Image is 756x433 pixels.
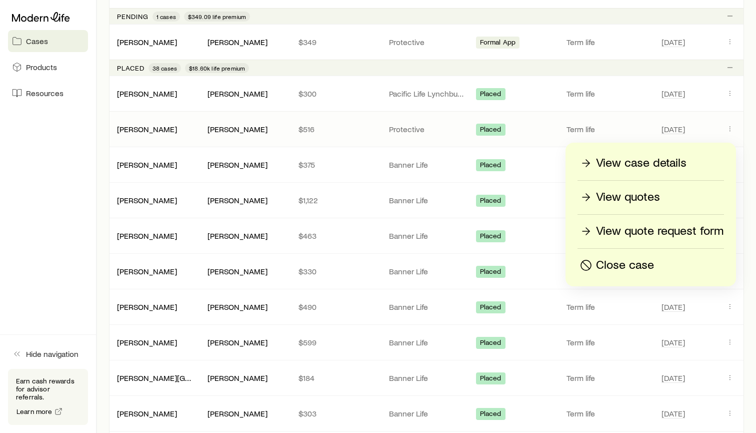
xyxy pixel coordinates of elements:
[207,124,267,135] div: [PERSON_NAME]
[207,266,267,277] div: [PERSON_NAME]
[8,369,88,425] div: Earn cash rewards for advisor referrals.Learn more
[566,408,649,418] p: Term life
[117,302,177,312] div: [PERSON_NAME]
[207,408,267,419] div: [PERSON_NAME]
[661,37,685,47] span: [DATE]
[480,303,501,313] span: Placed
[480,38,516,49] span: Formal App
[298,373,373,383] p: $184
[389,37,463,47] p: Protective
[389,231,463,241] p: Banner Life
[389,373,463,383] p: Banner Life
[661,373,685,383] span: [DATE]
[117,89,177,98] a: [PERSON_NAME]
[207,89,267,99] div: [PERSON_NAME]
[389,195,463,205] p: Banner Life
[117,373,191,383] div: [PERSON_NAME][GEOGRAPHIC_DATA]
[661,337,685,347] span: [DATE]
[389,408,463,418] p: Banner Life
[117,124,177,134] a: [PERSON_NAME]
[577,257,724,274] button: Close case
[389,337,463,347] p: Banner Life
[117,266,177,277] div: [PERSON_NAME]
[117,337,177,347] a: [PERSON_NAME]
[661,408,685,418] span: [DATE]
[189,64,245,72] span: $18.60k life premium
[480,232,501,242] span: Placed
[207,337,267,348] div: [PERSON_NAME]
[480,374,501,384] span: Placed
[207,231,267,241] div: [PERSON_NAME]
[207,160,267,170] div: [PERSON_NAME]
[480,90,501,100] span: Placed
[298,408,373,418] p: $303
[156,13,176,21] span: 1 cases
[298,160,373,170] p: $375
[298,89,373,99] p: $300
[298,337,373,347] p: $599
[389,124,463,134] p: Protective
[661,124,685,134] span: [DATE]
[298,231,373,241] p: $463
[117,231,177,240] a: [PERSON_NAME]
[298,195,373,205] p: $1,122
[298,266,373,276] p: $330
[389,160,463,170] p: Banner Life
[661,89,685,99] span: [DATE]
[298,124,373,134] p: $516
[577,189,724,206] a: View quotes
[566,337,649,347] p: Term life
[207,195,267,206] div: [PERSON_NAME]
[480,409,501,420] span: Placed
[26,62,57,72] span: Products
[117,37,177,48] div: [PERSON_NAME]
[117,64,144,72] p: Placed
[207,37,267,48] div: [PERSON_NAME]
[661,302,685,312] span: [DATE]
[117,160,177,169] a: [PERSON_NAME]
[117,195,177,205] a: [PERSON_NAME]
[117,337,177,348] div: [PERSON_NAME]
[8,82,88,104] a: Resources
[117,124,177,135] div: [PERSON_NAME]
[117,195,177,206] div: [PERSON_NAME]
[188,13,246,21] span: $349.09 life premium
[566,302,649,312] p: Term life
[596,257,654,273] p: Close case
[8,56,88,78] a: Products
[596,223,723,239] p: View quote request form
[480,267,501,278] span: Placed
[566,37,649,47] p: Term life
[117,160,177,170] div: [PERSON_NAME]
[117,37,177,47] a: [PERSON_NAME]
[577,155,724,172] a: View case details
[577,223,724,240] a: View quote request form
[16,377,80,401] p: Earn cash rewards for advisor referrals.
[596,155,686,171] p: View case details
[389,302,463,312] p: Banner Life
[117,89,177,99] div: [PERSON_NAME]
[8,343,88,365] button: Hide navigation
[117,13,148,21] p: Pending
[117,231,177,241] div: [PERSON_NAME]
[152,64,177,72] span: 38 cases
[8,30,88,52] a: Cases
[26,349,78,359] span: Hide navigation
[298,302,373,312] p: $490
[596,189,660,205] p: View quotes
[117,266,177,276] a: [PERSON_NAME]
[117,408,177,419] div: [PERSON_NAME]
[117,302,177,311] a: [PERSON_NAME]
[207,373,267,383] div: [PERSON_NAME]
[480,125,501,136] span: Placed
[566,373,649,383] p: Term life
[389,266,463,276] p: Banner Life
[566,124,649,134] p: Term life
[117,373,252,382] a: [PERSON_NAME][GEOGRAPHIC_DATA]
[207,302,267,312] div: [PERSON_NAME]
[480,338,501,349] span: Placed
[16,408,52,415] span: Learn more
[389,89,463,99] p: Pacific Life Lynchburg
[117,408,177,418] a: [PERSON_NAME]
[26,88,63,98] span: Resources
